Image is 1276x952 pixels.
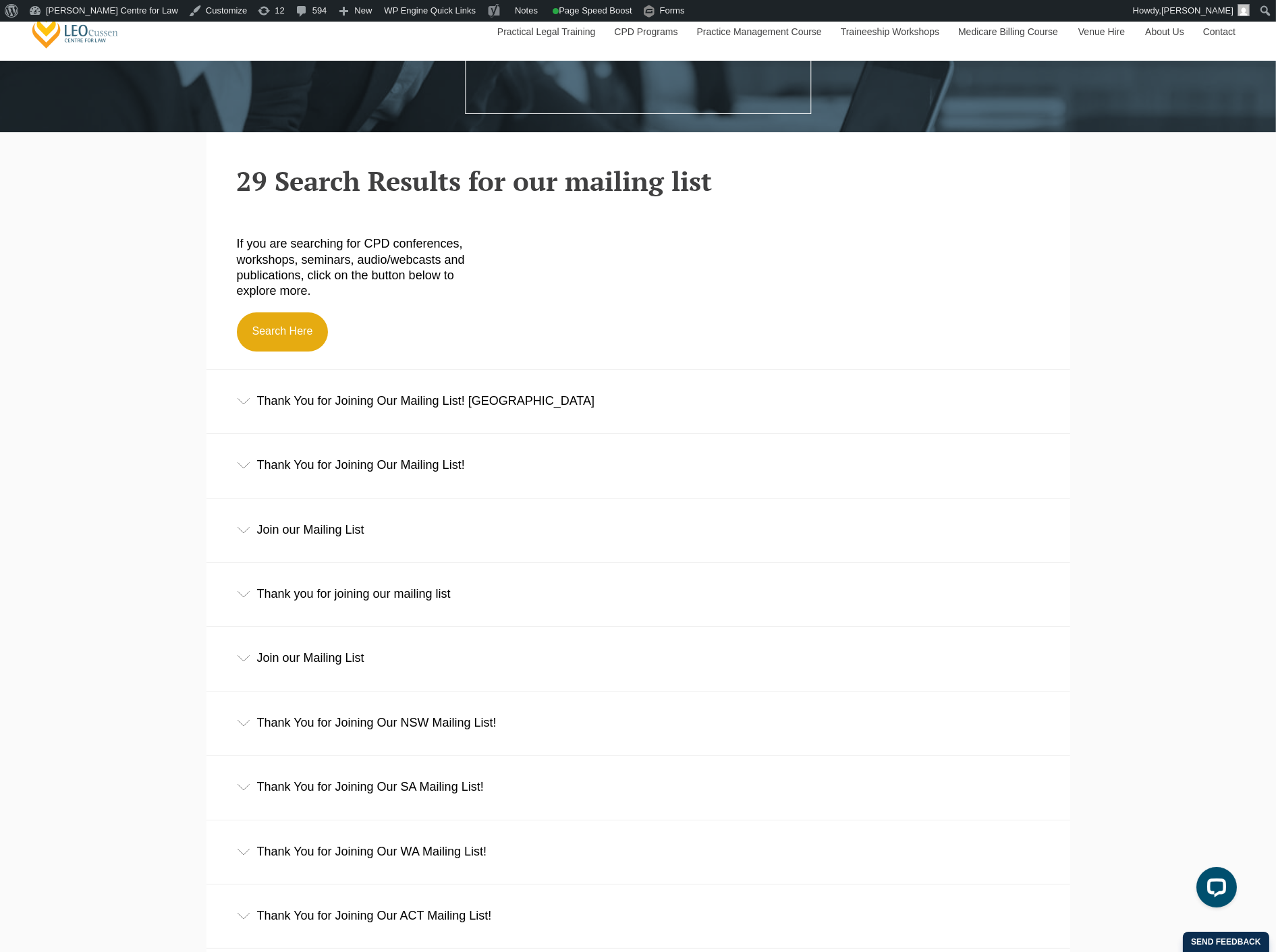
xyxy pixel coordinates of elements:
[237,236,491,300] p: If you are searching for CPD conferences, workshops, seminars, audio/webcasts and publications, c...
[1161,5,1233,16] span: [PERSON_NAME]
[487,3,605,61] a: Practical Legal Training
[206,434,1070,497] div: Thank You for Joining Our Mailing List!
[831,3,948,61] a: Traineeship Workshops
[237,166,1040,196] h2: 29 Search Results for our mailing list
[1135,3,1193,61] a: About Us
[687,3,831,61] a: Practice Management Course
[1186,862,1242,918] iframe: LiveChat chat widget
[30,11,120,49] a: [PERSON_NAME] Centre for Law
[1193,3,1246,61] a: Contact
[206,370,1070,432] div: Thank You for Joining Our Mailing List! [GEOGRAPHIC_DATA]
[206,563,1070,625] div: Thank you for joining our mailing list
[206,627,1070,690] div: Join our Mailing List
[206,692,1070,754] div: Thank You for Joining Our NSW Mailing List!
[206,885,1070,947] div: Thank You for Joining Our ACT Mailing List!
[206,820,1070,883] div: Thank You for Joining Our WA Mailing List!
[1068,3,1135,61] a: Venue Hire
[206,499,1070,561] div: Join our Mailing List
[604,3,686,61] a: CPD Programs
[948,3,1068,61] a: Medicare Billing Course
[206,756,1070,818] div: Thank You for Joining Our SA Mailing List!
[237,312,329,352] a: Search Here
